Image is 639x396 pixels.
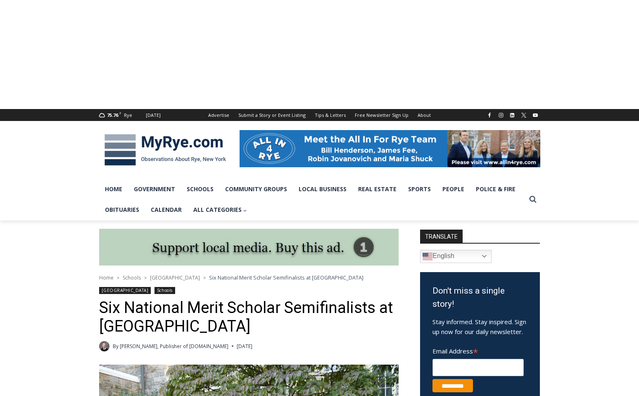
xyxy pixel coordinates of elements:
a: YouTube [530,110,540,120]
a: [GEOGRAPHIC_DATA] [150,274,200,281]
a: Schools [154,287,175,294]
a: Community Groups [219,179,293,199]
span: > [117,275,119,281]
a: Tips & Letters [310,109,350,121]
a: Sports [402,179,437,199]
a: X [519,110,529,120]
a: Local Business [293,179,352,199]
a: [PERSON_NAME], Publisher of [DOMAIN_NAME] [120,343,228,350]
h1: Six National Merit Scholar Semifinalists at [GEOGRAPHIC_DATA] [99,299,399,336]
a: Police & Fire [470,179,521,199]
a: Government [128,179,181,199]
span: By [113,342,119,350]
div: Rye [124,111,132,119]
a: Home [99,274,114,281]
img: All in for Rye [240,130,540,167]
nav: Primary Navigation [99,179,525,221]
nav: Secondary Navigation [204,109,435,121]
a: Calendar [145,199,188,220]
time: [DATE] [237,342,252,350]
a: About [413,109,435,121]
p: Stay informed. Stay inspired. Sign up now for our daily newsletter. [432,317,527,337]
a: Linkedin [507,110,517,120]
a: All Categories [188,199,253,220]
a: Instagram [496,110,506,120]
span: 75.76 [107,112,118,118]
a: Schools [181,179,219,199]
span: F [119,111,121,115]
img: en [423,251,432,261]
h3: Don't miss a single story! [432,285,527,311]
a: Free Newsletter Sign Up [350,109,413,121]
a: People [437,179,470,199]
a: Author image [99,341,109,351]
span: All Categories [193,205,247,214]
a: Obituaries [99,199,145,220]
a: Home [99,179,128,199]
a: Facebook [485,110,494,120]
span: Six National Merit Scholar Semifinalists at [GEOGRAPHIC_DATA] [209,274,363,281]
img: MyRye.com [99,128,231,171]
label: Email Address [432,343,524,358]
nav: Breadcrumbs [99,273,399,282]
strong: TRANSLATE [420,230,463,243]
a: Advertise [204,109,234,121]
div: [DATE] [146,111,161,119]
span: > [144,275,147,281]
a: Real Estate [352,179,402,199]
a: English [420,250,492,263]
button: View Search Form [525,192,540,207]
span: > [203,275,206,281]
a: [GEOGRAPHIC_DATA] [99,287,151,294]
a: Submit a Story or Event Listing [234,109,310,121]
img: support local media, buy this ad [99,229,399,266]
a: Schools [123,274,141,281]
